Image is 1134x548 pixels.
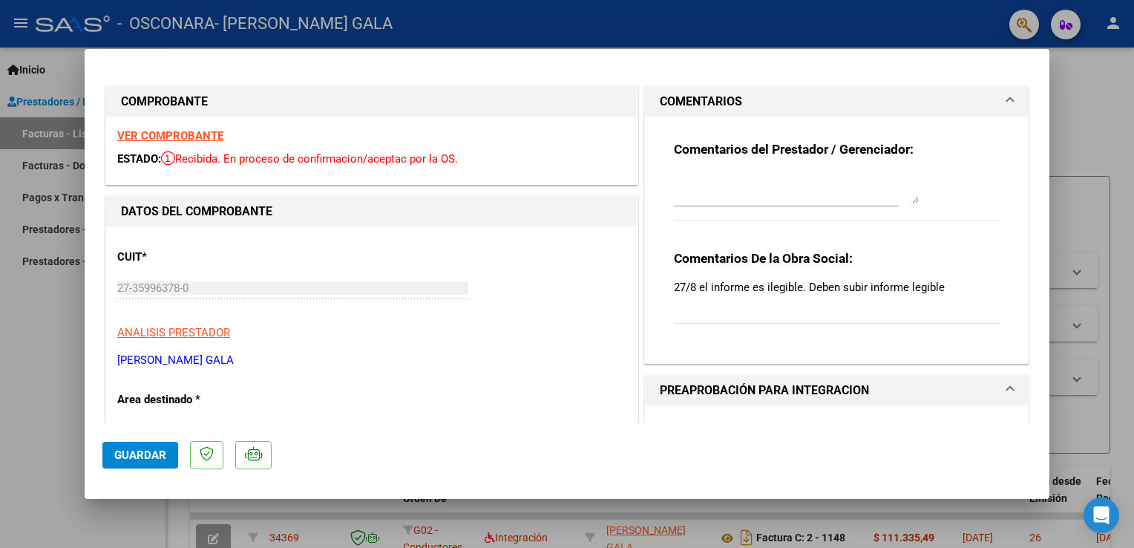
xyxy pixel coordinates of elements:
[117,129,223,143] a: VER COMPROBANTE
[1084,498,1119,533] div: Open Intercom Messenger
[645,376,1028,405] mat-expansion-panel-header: PREAPROBACIÓN PARA INTEGRACION
[117,352,626,369] p: [PERSON_NAME] GALA
[117,391,270,408] p: Area destinado *
[674,251,853,266] strong: Comentarios De la Obra Social:
[121,94,208,108] strong: COMPROBANTE
[161,152,458,166] span: Recibida. En proceso de confirmacion/aceptac por la OS.
[645,87,1028,117] mat-expansion-panel-header: COMENTARIOS
[102,442,178,469] button: Guardar
[660,382,869,399] h1: PREAPROBACIÓN PARA INTEGRACION
[117,249,270,266] p: CUIT
[674,142,914,157] strong: Comentarios del Prestador / Gerenciador:
[117,152,161,166] span: ESTADO:
[117,326,230,339] span: ANALISIS PRESTADOR
[121,204,272,218] strong: DATOS DEL COMPROBANTE
[645,117,1028,363] div: COMENTARIOS
[660,93,742,111] h1: COMENTARIOS
[674,279,999,296] p: 27/8 el informe es ilegible. Deben subir informe legible
[114,448,166,462] span: Guardar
